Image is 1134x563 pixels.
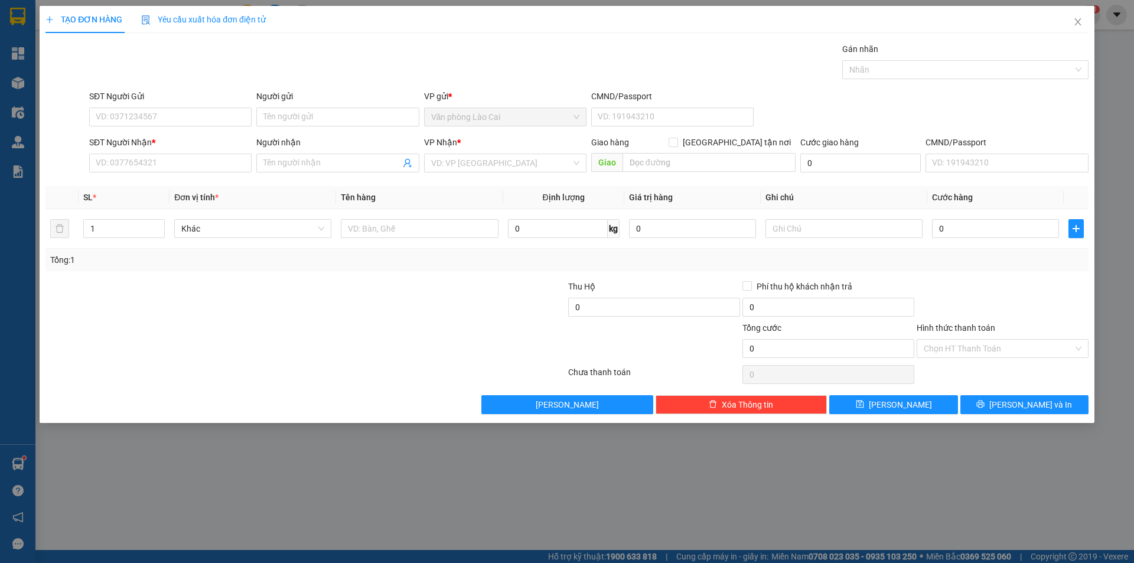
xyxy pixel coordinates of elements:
[141,15,151,25] img: icon
[1069,224,1083,233] span: plus
[174,193,219,202] span: Đơn vị tính
[856,400,864,409] span: save
[568,282,595,291] span: Thu Hộ
[829,395,957,414] button: save[PERSON_NAME]
[45,15,122,24] span: TẠO ĐƠN HÀNG
[50,219,69,238] button: delete
[403,158,412,168] span: user-add
[543,193,585,202] span: Định lượng
[656,395,827,414] button: deleteXóa Thông tin
[629,193,673,202] span: Giá trị hàng
[89,90,252,103] div: SĐT Người Gửi
[256,136,419,149] div: Người nhận
[869,398,932,411] span: [PERSON_NAME]
[722,398,773,411] span: Xóa Thông tin
[341,193,376,202] span: Tên hàng
[341,219,498,238] input: VD: Bàn, Ghế
[932,193,973,202] span: Cước hàng
[709,400,717,409] span: delete
[424,90,586,103] div: VP gửi
[256,90,419,103] div: Người gửi
[89,136,252,149] div: SĐT Người Nhận
[678,136,796,149] span: [GEOGRAPHIC_DATA] tận nơi
[141,15,266,24] span: Yêu cầu xuất hóa đơn điện tử
[608,219,620,238] span: kg
[591,90,754,103] div: CMND/Passport
[976,400,985,409] span: printer
[917,323,995,333] label: Hình thức thanh toán
[1073,17,1083,27] span: close
[481,395,653,414] button: [PERSON_NAME]
[926,136,1088,149] div: CMND/Passport
[752,280,857,293] span: Phí thu hộ khách nhận trả
[431,108,579,126] span: Văn phòng Lào Cai
[536,398,599,411] span: [PERSON_NAME]
[761,186,927,209] th: Ghi chú
[45,15,54,24] span: plus
[742,323,781,333] span: Tổng cước
[989,398,1072,411] span: [PERSON_NAME] và In
[960,395,1089,414] button: printer[PERSON_NAME] và In
[424,138,457,147] span: VP Nhận
[83,193,93,202] span: SL
[1061,6,1094,39] button: Close
[1068,219,1084,238] button: plus
[765,219,923,238] input: Ghi Chú
[842,44,878,54] label: Gán nhãn
[800,138,859,147] label: Cước giao hàng
[181,220,324,237] span: Khác
[591,138,629,147] span: Giao hàng
[50,253,438,266] div: Tổng: 1
[623,153,796,172] input: Dọc đường
[800,154,921,173] input: Cước giao hàng
[591,153,623,172] span: Giao
[567,366,741,386] div: Chưa thanh toán
[629,219,756,238] input: 0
